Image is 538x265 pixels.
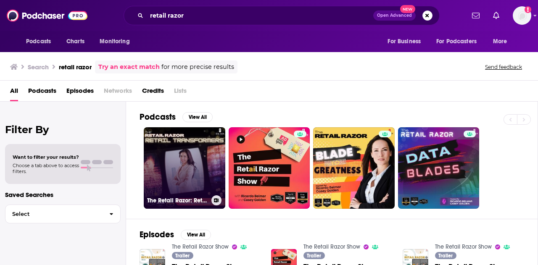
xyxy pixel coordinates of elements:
span: More [493,36,507,47]
a: The Retail Razor Show [435,243,492,250]
a: Show notifications dropdown [469,8,483,23]
button: Send feedback [483,63,525,71]
a: EpisodesView All [140,229,211,240]
button: View All [181,230,211,240]
div: Search podcasts, credits, & more... [124,6,440,25]
a: Show notifications dropdown [490,8,503,23]
a: PodcastsView All [140,112,213,122]
h2: Filter By [5,123,121,136]
img: Podchaser - Follow, Share and Rate Podcasts [7,8,87,24]
a: Charts [61,34,90,50]
span: Select [5,211,103,217]
span: Trailer [175,253,190,258]
button: open menu [382,34,431,50]
button: Open AdvancedNew [373,10,416,21]
button: Show profile menu [513,6,531,25]
span: Lists [174,84,187,101]
svg: Add a profile image [525,6,531,13]
a: All [10,84,18,101]
button: open menu [487,34,518,50]
span: Monitoring [100,36,129,47]
a: Episodes [66,84,94,101]
a: The Retail Razor Show [172,243,229,250]
span: For Business [388,36,421,47]
button: open menu [431,34,489,50]
span: Podcasts [26,36,51,47]
span: New [400,5,415,13]
h3: Search [28,63,49,71]
img: User Profile [513,6,531,25]
h2: Episodes [140,229,174,240]
button: open menu [20,34,62,50]
span: Open Advanced [377,13,412,18]
span: Trailer [438,253,453,258]
button: open menu [94,34,140,50]
h2: Podcasts [140,112,176,122]
span: Trailer [307,253,321,258]
a: The Retail Razor: Retail Transformers [144,127,225,209]
span: Networks [104,84,132,101]
a: Try an exact match [98,62,160,72]
h3: The Retail Razor: Retail Transformers [147,197,208,204]
button: Select [5,205,121,223]
a: Podcasts [28,84,56,101]
span: Charts [66,36,84,47]
a: Credits [142,84,164,101]
p: Saved Searches [5,191,121,199]
input: Search podcasts, credits, & more... [147,9,373,22]
span: For Podcasters [436,36,477,47]
span: Want to filter your results? [13,154,79,160]
span: Logged in as emilyjherman [513,6,531,25]
a: The Retail Razor Show [303,243,360,250]
button: View All [182,112,213,122]
span: for more precise results [161,62,234,72]
h3: retail razor [59,63,92,71]
span: Choose a tab above to access filters. [13,163,79,174]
